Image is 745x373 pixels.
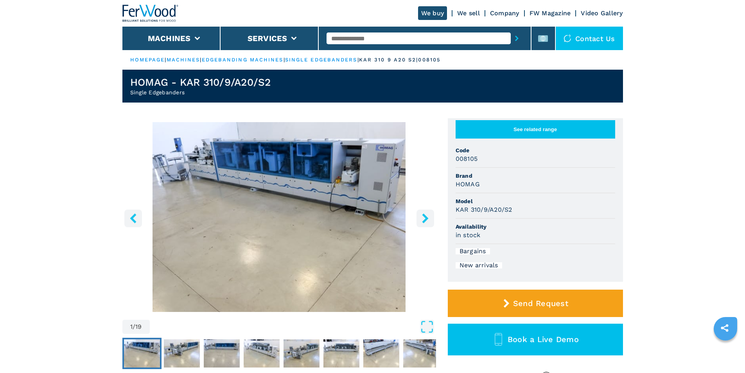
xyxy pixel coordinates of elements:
[456,154,478,163] h3: 008105
[202,57,284,63] a: edgebanding machines
[456,146,615,154] span: Code
[282,338,321,369] button: Go to Slide 5
[456,248,490,254] div: Bargains
[284,339,320,368] img: b7ca44b4d983177341249f6c44055d63
[564,34,571,42] img: Contact us
[124,209,142,227] button: left-button
[456,120,615,139] button: See related range
[418,56,441,63] p: 008105
[248,34,287,43] button: Services
[418,6,447,20] a: We buy
[511,29,523,47] button: submit-button
[204,339,240,368] img: 241d531fda08a6158108c9e3cdb3079b
[130,324,133,330] span: 1
[122,122,436,312] img: Single Edgebanders HOMAG KAR 310/9/A20/S2
[242,338,281,369] button: Go to Slide 4
[122,122,436,312] div: Go to Slide 1
[202,338,241,369] button: Go to Slide 3
[456,231,481,240] h3: in stock
[456,197,615,205] span: Model
[323,339,359,368] img: 203b52a066ecb366f32d8bf535c63e08
[402,338,441,369] button: Go to Slide 8
[135,324,142,330] span: 19
[285,57,357,63] a: single edgebanders
[124,339,160,368] img: 5595b26c9df4d758a4cf34b00b824ab6
[490,9,519,17] a: Company
[152,320,434,334] button: Open Fullscreen
[457,9,480,17] a: We sell
[508,335,579,344] span: Book a Live Demo
[167,57,200,63] a: machines
[130,76,271,88] h1: HOMAG - KAR 310/9/A20/S2
[416,209,434,227] button: right-button
[456,262,502,268] div: New arrivals
[130,57,165,63] a: HOMEPAGE
[133,324,135,330] span: /
[556,27,623,50] div: Contact us
[162,338,201,369] button: Go to Slide 2
[363,339,399,368] img: ce790dc2db79f6e3c10e37cb43ece778
[715,318,734,338] a: sharethis
[456,172,615,180] span: Brand
[130,88,271,96] h2: Single Edgebanders
[322,338,361,369] button: Go to Slide 6
[122,338,162,369] button: Go to Slide 1
[456,223,615,231] span: Availability
[513,299,568,308] span: Send Request
[148,34,191,43] button: Machines
[284,57,285,63] span: |
[456,180,480,189] h3: HOMAG
[530,9,571,17] a: FW Magazine
[448,290,623,317] button: Send Request
[359,56,418,63] p: kar 310 9 a20 s2 |
[122,338,436,369] nav: Thumbnail Navigation
[200,57,201,63] span: |
[165,57,166,63] span: |
[403,339,439,368] img: 6b3db3c1c85b5602ba63341bc0cc8bfd
[581,9,623,17] a: Video Gallery
[122,5,179,22] img: Ferwood
[448,324,623,355] button: Book a Live Demo
[244,339,280,368] img: ebbd57f9ef432aa385d4f51224b7f799
[357,57,359,63] span: |
[164,339,200,368] img: e1ca3569d54519af9db800886e05d2b0
[456,205,512,214] h3: KAR 310/9/A20/S2
[362,338,401,369] button: Go to Slide 7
